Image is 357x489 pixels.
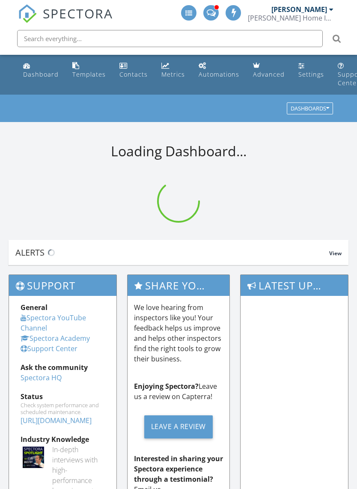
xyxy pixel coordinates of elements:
[195,58,243,83] a: Automations (Advanced)
[295,58,327,83] a: Settings
[9,275,116,296] h3: Support
[134,382,199,391] strong: Enjoying Spectora?
[69,58,109,83] a: Templates
[158,58,188,83] a: Metrics
[128,275,230,296] h3: Share Your Spectora Experience
[21,373,62,382] a: Spectora HQ
[291,106,329,112] div: Dashboards
[21,334,90,343] a: Spectora Academy
[23,447,44,468] img: Spectoraspolightmain
[21,344,77,353] a: Support Center
[15,247,329,258] div: Alerts
[119,70,148,78] div: Contacts
[329,250,342,257] span: View
[134,454,223,484] strong: Interested in sharing your Spectora experience through a testimonial?
[21,313,86,333] a: Spectora YouTube Channel
[199,70,239,78] div: Automations
[21,416,92,425] a: [URL][DOMAIN_NAME]
[43,4,113,22] span: SPECTORA
[253,70,285,78] div: Advanced
[161,70,185,78] div: Metrics
[298,70,324,78] div: Settings
[134,381,223,402] p: Leave us a review on Capterra!
[21,362,105,373] div: Ask the community
[21,402,105,415] div: Check system performance and scheduled maintenance.
[21,391,105,402] div: Status
[21,303,48,312] strong: General
[21,434,105,444] div: Industry Knowledge
[134,408,223,445] a: Leave a Review
[241,275,348,296] h3: Latest Updates
[248,14,333,22] div: Knox Home Inspections
[18,12,113,30] a: SPECTORA
[23,70,59,78] div: Dashboard
[287,103,333,115] button: Dashboards
[17,30,323,47] input: Search everything...
[250,58,288,83] a: Advanced
[116,58,151,83] a: Contacts
[134,302,223,364] p: We love hearing from inspectors like you! Your feedback helps us improve and helps other inspecto...
[271,5,327,14] div: [PERSON_NAME]
[20,58,62,83] a: Dashboard
[144,415,213,438] div: Leave a Review
[72,70,106,78] div: Templates
[18,4,37,23] img: The Best Home Inspection Software - Spectora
